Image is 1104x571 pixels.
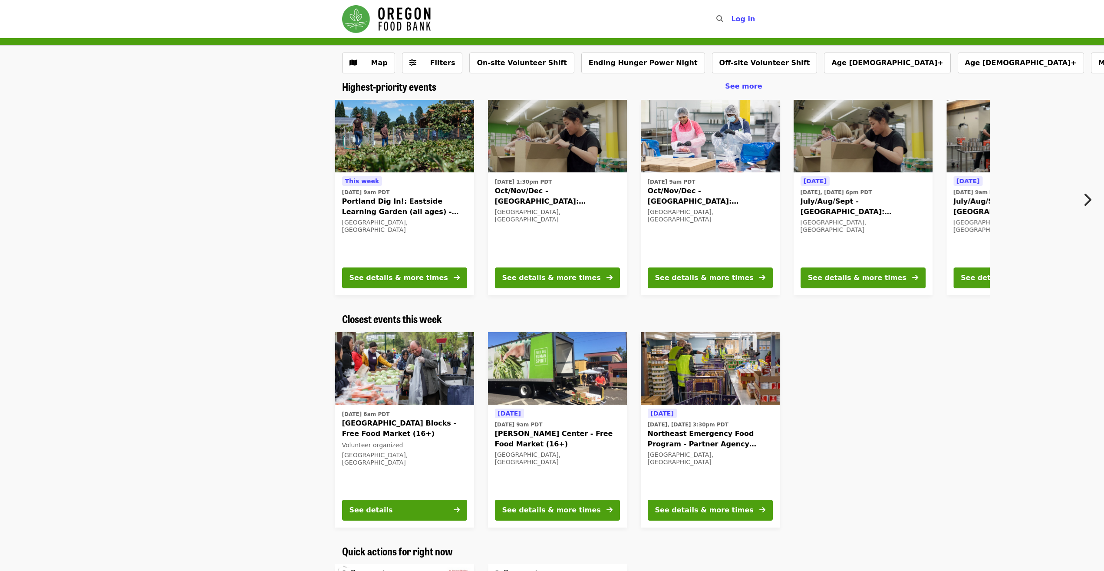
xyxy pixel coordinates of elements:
input: Search [728,9,735,30]
span: Oct/Nov/Dec - [GEOGRAPHIC_DATA]: Repack/Sort (age [DEMOGRAPHIC_DATA]+) [495,186,620,207]
span: [DATE] [651,410,674,417]
time: [DATE] 9am PDT [342,188,390,196]
span: [GEOGRAPHIC_DATA] Blocks - Free Food Market (16+) [342,418,467,439]
img: PSU South Park Blocks - Free Food Market (16+) organized by Oregon Food Bank [335,332,474,405]
button: See details & more times [648,267,773,288]
button: Show map view [342,53,395,73]
img: Oregon Food Bank - Home [342,5,431,33]
span: Portland Dig In!: Eastside Learning Garden (all ages) - Aug/Sept/Oct [342,196,467,217]
span: [DATE] [956,178,979,185]
a: See details for "July/Aug/Sept - Portland: Repack/Sort (age 8+)" [794,100,933,295]
span: Volunteer organized [342,442,403,449]
button: On-site Volunteer Shift [469,53,574,73]
span: July/Aug/Sept - [GEOGRAPHIC_DATA]: Repack/Sort (age [DEMOGRAPHIC_DATA]+) [801,196,926,217]
div: Quick actions for right now [335,545,769,558]
button: See details & more times [953,267,1078,288]
div: [GEOGRAPHIC_DATA], [GEOGRAPHIC_DATA] [342,219,467,234]
i: arrow-right icon [759,274,765,282]
a: Closest events this week [342,313,442,325]
div: Highest-priority events [335,80,769,93]
time: [DATE] 1:30pm PDT [495,178,552,186]
a: Highest-priority events [342,80,436,93]
span: Northeast Emergency Food Program - Partner Agency Support [648,429,773,449]
i: chevron-right icon [1083,191,1091,208]
button: Age [DEMOGRAPHIC_DATA]+ [824,53,950,73]
i: arrow-right icon [454,506,460,514]
button: Next item [1075,188,1104,212]
time: [DATE] 9am PDT [495,421,543,429]
a: See details for "Northeast Emergency Food Program - Partner Agency Support" [641,332,780,528]
div: [GEOGRAPHIC_DATA], [GEOGRAPHIC_DATA] [953,219,1078,234]
div: See details & more times [349,273,448,283]
time: [DATE] 9am PDT [648,178,695,186]
i: map icon [349,59,357,67]
button: Filters (0 selected) [402,53,463,73]
div: See details & more times [961,273,1059,283]
span: Highest-priority events [342,79,436,94]
img: Oct/Nov/Dec - Portland: Repack/Sort (age 8+) organized by Oregon Food Bank [488,100,627,173]
a: See details for "July/Aug/Sept - Portland: Repack/Sort (age 16+)" [946,100,1085,295]
time: [DATE] 9am PDT [953,188,1001,196]
div: See details & more times [502,273,601,283]
img: Northeast Emergency Food Program - Partner Agency Support organized by Oregon Food Bank [641,332,780,405]
i: arrow-right icon [606,274,613,282]
span: Filters [430,59,455,67]
img: Portland Dig In!: Eastside Learning Garden (all ages) - Aug/Sept/Oct organized by Oregon Food Bank [335,100,474,173]
div: See details [349,505,393,515]
button: Log in [724,10,762,28]
div: [GEOGRAPHIC_DATA], [GEOGRAPHIC_DATA] [342,452,467,466]
span: Map [371,59,388,67]
div: [GEOGRAPHIC_DATA], [GEOGRAPHIC_DATA] [648,451,773,466]
span: See more [725,82,762,90]
span: This week [345,178,379,185]
a: See details for "Ortiz Center - Free Food Market (16+)" [488,332,627,528]
div: See details & more times [808,273,906,283]
button: See details & more times [495,267,620,288]
a: See details for "Oct/Nov/Dec - Portland: Repack/Sort (age 8+)" [488,100,627,295]
div: See details & more times [655,505,754,515]
time: [DATE], [DATE] 6pm PDT [801,188,872,196]
div: [GEOGRAPHIC_DATA], [GEOGRAPHIC_DATA] [495,208,620,223]
div: [GEOGRAPHIC_DATA], [GEOGRAPHIC_DATA] [801,219,926,234]
span: [DATE] [498,410,521,417]
div: Closest events this week [335,313,769,325]
a: Quick actions for right now [342,545,453,558]
button: See details & more times [342,267,467,288]
span: [DATE] [804,178,827,185]
time: [DATE] 8am PDT [342,410,390,418]
i: arrow-right icon [454,274,460,282]
span: July/Aug/Sept - [GEOGRAPHIC_DATA]: Repack/Sort (age [DEMOGRAPHIC_DATA]+) [953,196,1078,217]
time: [DATE], [DATE] 3:30pm PDT [648,421,728,429]
a: See more [725,81,762,92]
img: July/Aug/Sept - Portland: Repack/Sort (age 8+) organized by Oregon Food Bank [794,100,933,173]
i: search icon [716,15,723,23]
button: See details & more times [495,500,620,521]
a: See details for "PSU South Park Blocks - Free Food Market (16+)" [335,332,474,528]
span: Log in [731,15,755,23]
a: See details for "Oct/Nov/Dec - Beaverton: Repack/Sort (age 10+)" [641,100,780,295]
span: Quick actions for right now [342,543,453,558]
button: See details [342,500,467,521]
i: sliders-h icon [409,59,416,67]
div: [GEOGRAPHIC_DATA], [GEOGRAPHIC_DATA] [648,208,773,223]
i: arrow-right icon [606,506,613,514]
a: See details for "Portland Dig In!: Eastside Learning Garden (all ages) - Aug/Sept/Oct" [335,100,474,295]
div: [GEOGRAPHIC_DATA], [GEOGRAPHIC_DATA] [495,451,620,466]
img: Oct/Nov/Dec - Beaverton: Repack/Sort (age 10+) organized by Oregon Food Bank [641,100,780,173]
img: July/Aug/Sept - Portland: Repack/Sort (age 16+) organized by Oregon Food Bank [946,100,1085,173]
span: [PERSON_NAME] Center - Free Food Market (16+) [495,429,620,449]
span: Oct/Nov/Dec - [GEOGRAPHIC_DATA]: Repack/Sort (age [DEMOGRAPHIC_DATA]+) [648,186,773,207]
span: Closest events this week [342,311,442,326]
button: Off-site Volunteer Shift [712,53,817,73]
i: arrow-right icon [759,506,765,514]
button: See details & more times [648,500,773,521]
button: See details & more times [801,267,926,288]
img: Ortiz Center - Free Food Market (16+) organized by Oregon Food Bank [488,332,627,405]
button: Age [DEMOGRAPHIC_DATA]+ [958,53,1084,73]
div: See details & more times [502,505,601,515]
div: See details & more times [655,273,754,283]
button: Ending Hunger Power Night [581,53,705,73]
i: arrow-right icon [912,274,918,282]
